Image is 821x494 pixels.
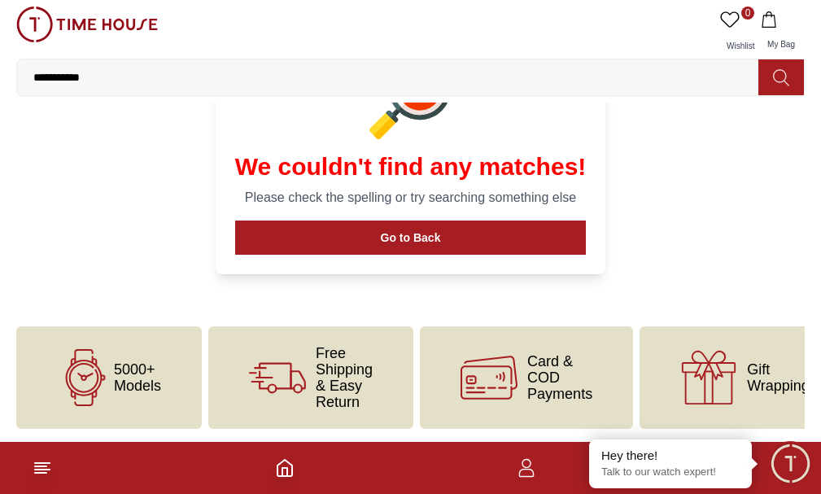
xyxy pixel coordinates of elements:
[758,7,805,59] button: My Bag
[235,152,587,181] h1: We couldn't find any matches!
[717,7,758,59] a: 0Wishlist
[768,441,813,486] div: Chat Widget
[235,221,587,255] button: Go to Back
[527,353,592,402] span: Card & COD Payments
[747,361,810,394] span: Gift Wrapping
[16,7,158,42] img: ...
[235,188,587,208] p: Please check the spelling or try searching something else
[316,345,373,410] span: Free Shipping & Easy Return
[601,466,740,479] p: Talk to our watch expert!
[114,361,161,394] span: 5000+ Models
[741,7,754,20] span: 0
[761,40,801,49] span: My Bag
[720,42,761,50] span: Wishlist
[601,448,740,464] div: Hey there!
[275,458,295,478] a: Home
